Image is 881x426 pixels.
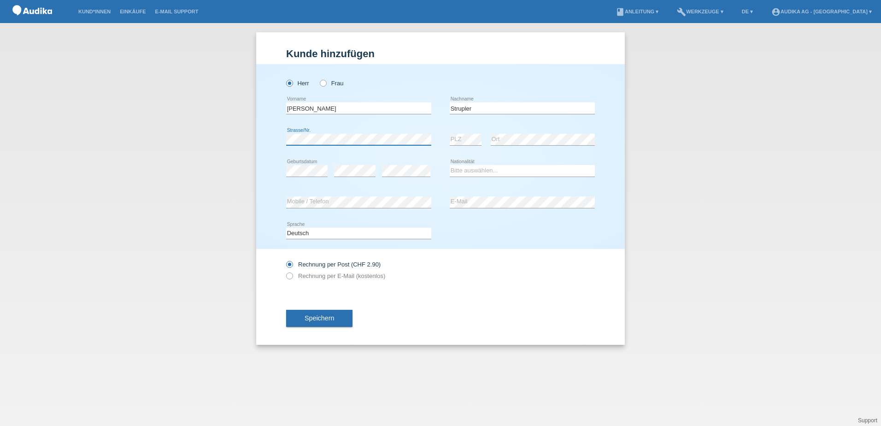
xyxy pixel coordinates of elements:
[672,9,728,14] a: buildWerkzeuge ▾
[74,9,115,14] a: Kund*innen
[286,272,385,279] label: Rechnung per E-Mail (kostenlos)
[616,7,625,17] i: book
[771,7,781,17] i: account_circle
[305,314,334,322] span: Speichern
[320,80,343,87] label: Frau
[767,9,876,14] a: account_circleAudika AG - [GEOGRAPHIC_DATA] ▾
[320,80,326,86] input: Frau
[286,80,309,87] label: Herr
[9,18,55,25] a: POS — MF Group
[286,261,381,268] label: Rechnung per Post (CHF 2.90)
[286,310,352,327] button: Speichern
[115,9,150,14] a: Einkäufe
[858,417,877,424] a: Support
[677,7,686,17] i: build
[151,9,203,14] a: E-Mail Support
[286,80,292,86] input: Herr
[611,9,663,14] a: bookAnleitung ▾
[286,272,292,284] input: Rechnung per E-Mail (kostenlos)
[737,9,758,14] a: DE ▾
[286,261,292,272] input: Rechnung per Post (CHF 2.90)
[286,48,595,59] h1: Kunde hinzufügen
